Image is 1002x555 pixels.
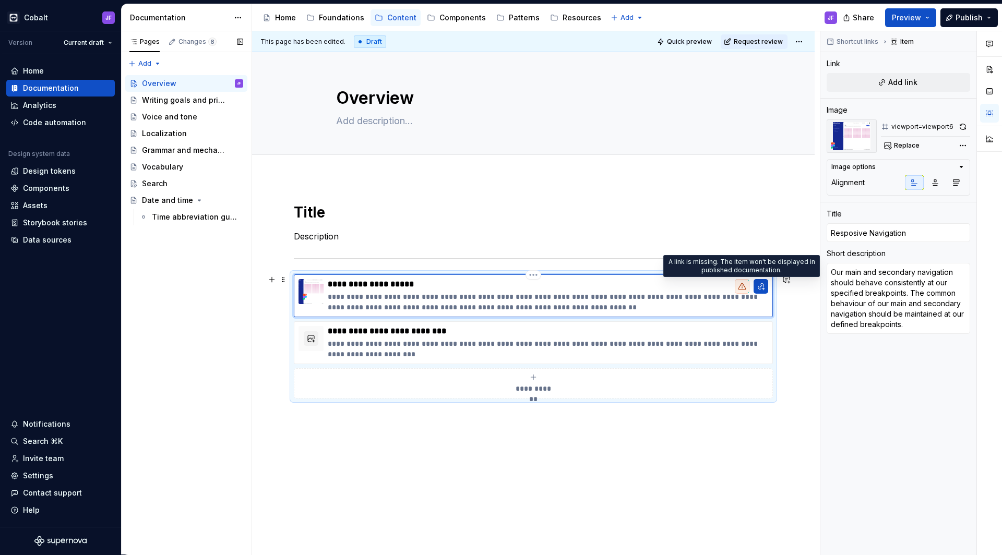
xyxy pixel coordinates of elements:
a: Code automation [6,114,115,131]
span: Quick preview [667,38,712,46]
div: Overview [142,78,176,89]
div: Localization [142,128,187,139]
a: Analytics [6,97,115,114]
div: JF [828,14,834,22]
a: Patterns [492,9,544,26]
div: Documentation [23,83,79,93]
div: Short description [827,248,886,259]
a: Data sources [6,232,115,248]
a: Localization [125,125,247,142]
div: Foundations [319,13,364,23]
div: Home [275,13,296,23]
button: Quick preview [654,34,717,49]
a: OverviewJF [125,75,247,92]
h1: Title [294,203,773,222]
a: Resources [546,9,605,26]
button: Add link [827,73,970,92]
div: Page tree [258,7,605,28]
a: Vocabulary [125,159,247,175]
div: Code automation [23,117,86,128]
button: Preview [885,8,936,27]
button: Add [125,56,164,71]
div: Writing goals and principles [142,95,228,105]
div: Components [23,183,69,194]
div: JF [105,14,112,22]
a: Foundations [302,9,368,26]
div: Time abbreviation guidelines [152,212,238,222]
div: Image [827,105,848,115]
button: Share [838,8,881,27]
div: Assets [23,200,47,211]
div: Invite team [23,453,64,464]
a: Grammar and mechanics [125,142,247,159]
div: Storybook stories [23,218,87,228]
div: Page tree [125,75,247,225]
button: Current draft [59,35,117,50]
div: Documentation [130,13,229,23]
span: This page has been edited. [260,38,345,46]
textarea: Our main and secondary navigation should behave consistently at our specified breakpoints. The co... [827,263,970,334]
div: Changes [178,38,217,46]
button: Notifications [6,416,115,432]
div: Data sources [23,235,71,245]
div: Patterns [509,13,540,23]
span: Add link [888,77,917,88]
a: Search [125,175,247,192]
img: c1460c05-32d2-42f9-a0f9-35def540aafb.png [299,279,324,304]
div: Search ⌘K [23,436,63,447]
a: Settings [6,467,115,484]
div: viewport=viewport6 [891,123,953,131]
span: Share [853,13,874,23]
div: Home [23,66,44,76]
div: Design system data [8,150,70,158]
span: Add [621,14,634,22]
div: Help [23,505,40,515]
a: Components [6,180,115,197]
a: Invite team [6,450,115,467]
div: Search [142,178,168,189]
a: Time abbreviation guidelines [135,209,247,225]
span: Current draft [64,39,104,47]
a: Date and time [125,192,247,209]
span: Shortcut links [837,38,878,46]
div: Version [8,39,32,47]
button: Help [6,502,115,518]
div: Cobalt [24,13,48,23]
button: Image options [831,163,965,171]
span: Preview [892,13,921,23]
div: Alignment [831,177,865,188]
span: 8 [208,38,217,46]
div: Content [387,13,416,23]
a: Home [6,63,115,79]
button: Request review [721,34,788,49]
a: Voice and tone [125,108,247,125]
div: Date and time [142,195,193,206]
div: Pages [129,38,160,46]
textarea: Overview [334,86,729,111]
a: Components [423,9,490,26]
a: Home [258,9,300,26]
button: CobaltJF [2,6,119,29]
div: Notifications [23,419,70,429]
span: Request review [734,38,783,46]
div: Draft [354,35,386,48]
div: Link [827,58,840,69]
div: Title [827,209,842,219]
div: JF [237,78,241,89]
button: Replace [881,138,924,153]
a: Storybook stories [6,214,115,231]
button: Search ⌘K [6,433,115,450]
div: Voice and tone [142,112,197,122]
div: Grammar and mechanics [142,145,228,155]
div: Settings [23,470,53,481]
a: Assets [6,197,115,214]
img: c1460c05-32d2-42f9-a0f9-35def540aafb.png [827,119,877,153]
p: Description [294,230,773,243]
span: Publish [956,13,983,23]
input: Add title [827,223,970,242]
a: Documentation [6,80,115,96]
svg: Supernova Logo [34,536,87,546]
button: Publish [940,8,998,27]
a: Content [371,9,421,26]
span: Replace [894,141,920,150]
